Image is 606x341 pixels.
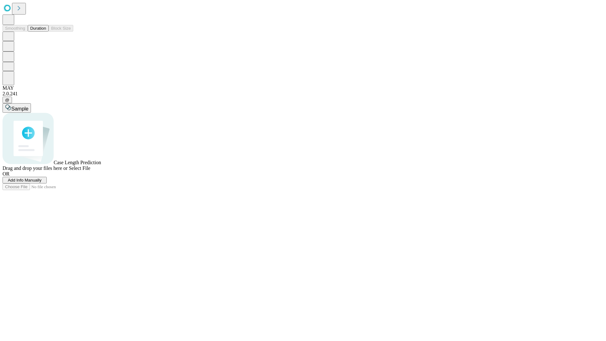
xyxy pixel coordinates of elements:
[3,171,9,176] span: OR
[3,85,603,91] div: MAY
[3,97,12,103] button: @
[49,25,73,32] button: Block Size
[3,103,31,113] button: Sample
[28,25,49,32] button: Duration
[69,165,90,171] span: Select File
[3,91,603,97] div: 2.0.241
[3,177,47,183] button: Add Info Manually
[3,165,68,171] span: Drag and drop your files here or
[3,25,28,32] button: Smoothing
[54,160,101,165] span: Case Length Prediction
[5,98,9,102] span: @
[11,106,28,111] span: Sample
[8,178,42,182] span: Add Info Manually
